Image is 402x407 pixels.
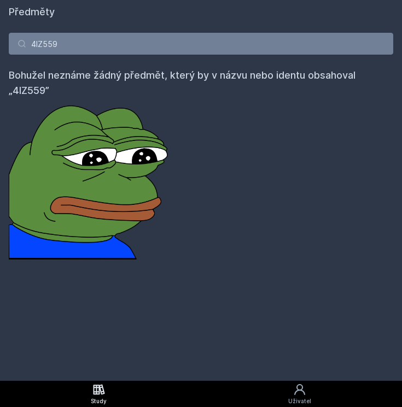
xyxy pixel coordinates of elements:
a: Uživatel [197,381,402,407]
div: Uživatel [288,397,311,405]
h4: Bohužel neznáme žádný předmět, který by v názvu nebo identu obsahoval „4IZ559” [9,68,393,98]
div: Study [91,397,107,405]
img: error_picture.png [9,98,173,259]
input: Název nebo ident předmětu… [9,33,393,55]
h1: Předměty [9,4,393,20]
